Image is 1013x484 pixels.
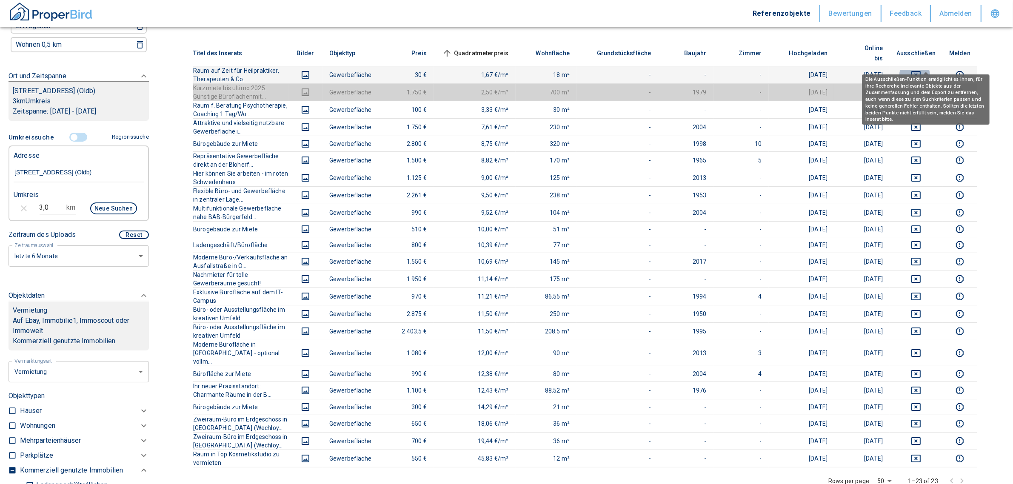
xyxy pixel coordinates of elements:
button: images [295,419,316,429]
button: images [295,291,316,302]
td: [DATE] [834,118,890,136]
button: images [295,224,316,234]
button: deselect this listing [896,436,936,446]
span: Hochgeladen [776,48,828,58]
td: - [576,83,658,101]
button: report this listing [949,385,970,396]
button: images [295,256,316,267]
td: [DATE] [834,151,890,169]
th: Raum f. Beratung Psychotherapie, Coaching 1 Tag/Wo... [193,101,288,118]
button: deselect this listing [896,155,936,165]
th: Bürogebäude zur Miete [193,136,288,151]
td: 10,69 €/m² [434,253,516,270]
td: - [576,101,658,118]
button: ProperBird Logo and Home Button [9,1,94,26]
td: [DATE] [834,305,890,322]
td: [DATE] [834,101,890,118]
td: 80 m² [516,366,577,382]
button: deselect this listing [896,122,936,132]
button: report this listing [949,155,970,165]
td: 230 m² [516,118,577,136]
td: 1950 [658,305,713,322]
td: Gewerbefläche [322,305,378,322]
span: Baujahr [671,48,707,58]
th: Titel des Inserats [193,40,288,66]
td: Gewerbefläche [322,101,378,118]
button: images [295,326,316,336]
button: deselect this listing [896,274,936,284]
input: Adresse ändern [14,163,144,182]
span: Grundstücksfläche [583,48,651,58]
button: Neue Suchen [90,202,137,214]
td: - [576,288,658,305]
th: Moderne Bürofläche in [GEOGRAPHIC_DATA] - optional vollm... [193,340,288,366]
td: 10,39 €/m² [434,237,516,253]
td: - [713,169,769,186]
td: [DATE] [834,253,890,270]
td: 2.403.5 € [378,322,434,340]
button: images [295,402,316,412]
button: deselect this listing [896,453,936,464]
button: report this listing [949,326,970,336]
p: Ort und Zeitspanne [9,71,66,81]
td: - [713,66,769,83]
button: images [295,385,316,396]
td: [DATE] [834,322,890,340]
td: 970 € [378,288,434,305]
p: [STREET_ADDRESS] (Oldb) [13,86,145,96]
td: 10 [713,136,769,151]
td: [DATE] [769,366,835,382]
div: Kommerziell genutzte Immobilien [20,463,149,478]
th: Ihr neuer Praxisstandort: Charmante Räume in der B... [193,382,288,399]
button: images [295,274,316,284]
td: 990 € [378,204,434,221]
th: Bürogebäude zur Miete [193,221,288,237]
button: images [295,369,316,379]
td: [DATE] [834,66,890,83]
p: Kommerziell genutzte Immobilien [20,465,123,475]
td: 51 m² [516,221,577,237]
td: Gewerbefläche [322,253,378,270]
td: 2013 [658,340,713,366]
td: 1.125 € [378,169,434,186]
td: - [576,270,658,288]
td: - [713,83,769,101]
td: Gewerbefläche [322,186,378,204]
td: [DATE] [834,204,890,221]
th: Moderne Büro-/Verkaufsfläche an Ausfallstraße in O... [193,253,288,270]
button: images [295,139,316,149]
td: 12,00 €/m² [434,340,516,366]
td: 1965 [658,151,713,169]
th: Büro- oder Ausstellungsfläche im kreativen Umfeld [193,322,288,340]
td: - [713,118,769,136]
td: Gewerbefläche [322,270,378,288]
th: Melden [942,40,977,66]
th: Bilder [288,40,322,66]
button: deselect this listing [896,291,936,302]
button: Referenzobjekte [744,5,820,22]
td: 2017 [658,253,713,270]
td: - [713,305,769,322]
td: 11,50 €/m² [434,322,516,340]
button: deselect this listing [896,224,936,234]
button: deselect this listing [896,208,936,218]
th: Bürofläche zur Miete [193,366,288,382]
p: EH regional [16,23,51,29]
td: [DATE] [834,186,890,204]
div: ObjektdatenVermietungAuf Ebay, Immobilie1, Immoscout oder ImmoweltKommerziell genutzte Immobilien [9,282,149,359]
td: 700 m² [516,83,577,101]
th: Hier können Sie arbeiten - im roten Schwedenhaus. [193,169,288,186]
td: [DATE] [769,270,835,288]
td: Gewerbefläche [322,237,378,253]
th: Nachmieter für tolle Gewerberäume gesucht! [193,270,288,288]
button: images [295,105,316,115]
td: 9,50 €/m² [434,186,516,204]
td: [DATE] [769,221,835,237]
th: Multifunktionale Gewerbefläche nahe BAB-Bürgerfeld... [193,204,288,221]
span: Preis [398,48,427,58]
button: images [295,173,316,183]
td: 1.080 € [378,340,434,366]
td: 1.950 € [378,270,434,288]
td: - [658,221,713,237]
td: [DATE] [834,288,890,305]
